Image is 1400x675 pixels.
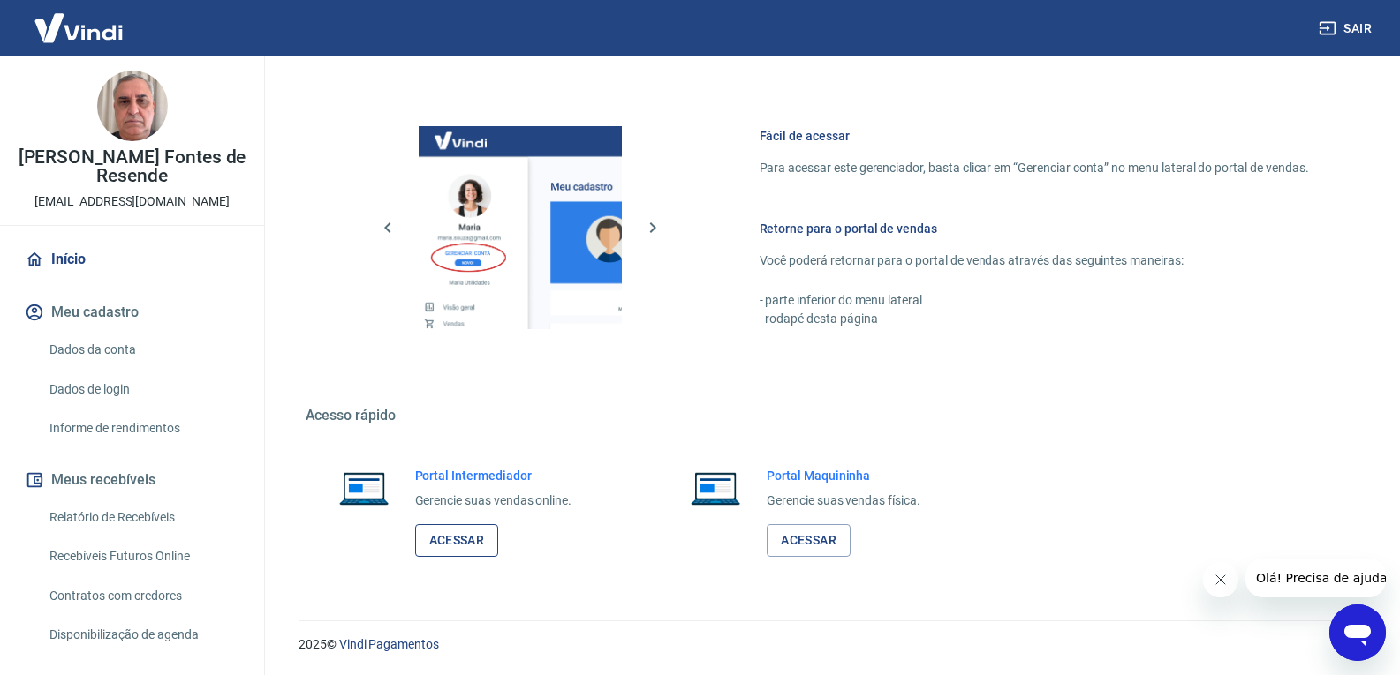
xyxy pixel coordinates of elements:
button: Meu cadastro [21,293,243,332]
p: Para acessar este gerenciador, basta clicar em “Gerenciar conta” no menu lateral do portal de ven... [760,159,1309,177]
button: Sair [1315,12,1379,45]
p: Gerencie suas vendas online. [415,491,572,510]
a: Início [21,240,243,279]
img: 89d8b9f7-c1a2-4816-80f0-7cc5cfdd2ce2.jpeg [97,71,168,141]
a: Relatório de Recebíveis [42,499,243,536]
p: Gerencie suas vendas física. [767,491,920,510]
p: - parte inferior do menu lateral [760,291,1309,310]
span: Olá! Precisa de ajuda? [11,12,148,26]
a: Disponibilização de agenda [42,617,243,653]
a: Dados da conta [42,332,243,368]
a: Contratos com credores [42,578,243,614]
h6: Portal Intermediador [415,467,572,484]
img: Imagem da dashboard mostrando o botão de gerenciar conta na sidebar no lado esquerdo [419,126,622,329]
p: [PERSON_NAME] Fontes de Resende [14,148,250,185]
a: Dados de login [42,371,243,408]
h6: Retorne para o portal de vendas [760,220,1309,237]
a: Vindi Pagamentos [339,637,439,651]
a: Acessar [415,524,499,557]
iframe: Mensagem da empresa [1245,559,1386,597]
button: Meus recebíveis [21,461,243,499]
h5: Acesso rápido [306,407,1351,424]
img: Imagem de um notebook aberto [678,467,753,509]
img: Imagem de um notebook aberto [327,467,401,509]
iframe: Botão para abrir a janela de mensagens [1329,604,1386,661]
iframe: Fechar mensagem [1203,562,1238,597]
p: [EMAIL_ADDRESS][DOMAIN_NAME] [34,192,230,211]
p: Você poderá retornar para o portal de vendas através das seguintes maneiras: [760,251,1309,270]
a: Informe de rendimentos [42,410,243,446]
h6: Fácil de acessar [760,127,1309,145]
p: 2025 © [299,635,1358,654]
a: Recebíveis Futuros Online [42,538,243,574]
a: Acessar [767,524,851,557]
h6: Portal Maquininha [767,467,920,484]
p: - rodapé desta página [760,310,1309,328]
img: Vindi [21,1,136,55]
